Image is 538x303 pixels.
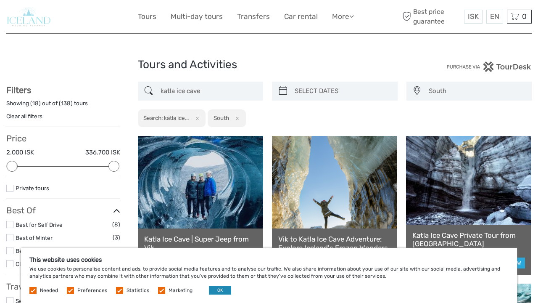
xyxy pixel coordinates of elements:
[425,84,528,98] button: South
[412,231,525,248] a: Katla Ice Cave Private Tour from [GEOGRAPHIC_DATA]
[29,256,509,263] h5: This website uses cookies
[16,260,50,267] a: Classic Tours
[138,11,156,23] a: Tours
[6,113,42,120] a: Clear all filters
[16,221,63,228] a: Best for Self Drive
[16,234,53,241] a: Best of Winter
[6,99,120,112] div: Showing ( ) out of ( ) tours
[61,99,71,107] label: 138
[6,6,51,27] img: 2362-2f0fa529-5c93-48b9-89a5-b99456a5f1b5_logo_small.jpg
[32,99,39,107] label: 18
[291,84,393,98] input: SELECT DATES
[521,12,528,21] span: 0
[278,235,391,252] a: Vik to Katla Ice Cave Adventure: Explore Iceland's Frozen Wonders
[77,287,107,294] label: Preferences
[214,114,229,121] h2: South
[6,85,31,95] strong: Filters
[16,247,58,254] a: Best of Summer
[85,148,120,157] label: 336.700 ISK
[468,12,479,21] span: ISK
[6,205,120,215] h3: Best Of
[21,248,517,303] div: We use cookies to personalise content and ads, to provide social media features and to analyse ou...
[169,287,193,294] label: Marketing
[144,235,257,252] a: Katla Ice Cave | Super Jeep from Vik
[446,61,532,72] img: PurchaseViaTourDesk.png
[237,11,270,23] a: Transfers
[6,148,34,157] label: 2.000 ISK
[209,286,231,295] button: OK
[16,185,49,191] a: Private tours
[6,133,120,144] h3: Price
[284,11,318,23] a: Car rental
[171,11,223,23] a: Multi-day tours
[127,287,149,294] label: Statistics
[40,287,58,294] label: Needed
[138,58,401,72] h1: Tours and Activities
[230,114,242,122] button: x
[6,282,120,292] h3: Travel Method
[112,220,120,229] span: (8)
[113,246,120,255] span: (2)
[332,11,354,23] a: More
[143,114,189,121] h2: Search: katla ice...
[190,114,201,122] button: x
[401,7,462,26] span: Best price guarantee
[157,84,259,98] input: SEARCH
[113,233,120,242] span: (3)
[486,10,503,24] div: EN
